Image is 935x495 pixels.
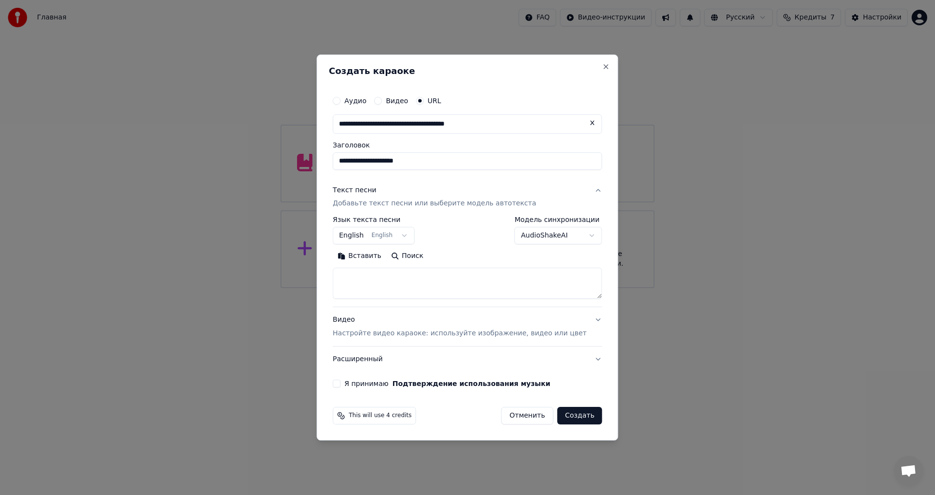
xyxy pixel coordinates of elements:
p: Настройте видео караоке: используйте изображение, видео или цвет [333,329,586,338]
div: Видео [333,315,586,339]
label: Язык текста песни [333,217,414,223]
span: This will use 4 credits [349,412,411,420]
button: Текст песниДобавьте текст песни или выберите модель автотекста [333,178,602,217]
button: Создать [557,407,602,424]
button: Отменить [501,407,553,424]
label: URL [428,97,441,104]
div: Текст песниДобавьте текст песни или выберите модель автотекста [333,217,602,307]
div: Текст песни [333,185,376,195]
button: Я принимаю [393,380,550,387]
button: ВидеоНастройте видео караоке: используйте изображение, видео или цвет [333,308,602,347]
button: Поиск [386,249,428,264]
button: Расширенный [333,347,602,372]
label: Заголовок [333,142,602,148]
label: Аудио [344,97,366,104]
h2: Создать караоке [329,67,606,75]
label: Я принимаю [344,380,550,387]
button: Вставить [333,249,386,264]
label: Модель синхронизации [515,217,602,223]
label: Видео [386,97,408,104]
p: Добавьте текст песни или выберите модель автотекста [333,199,536,209]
